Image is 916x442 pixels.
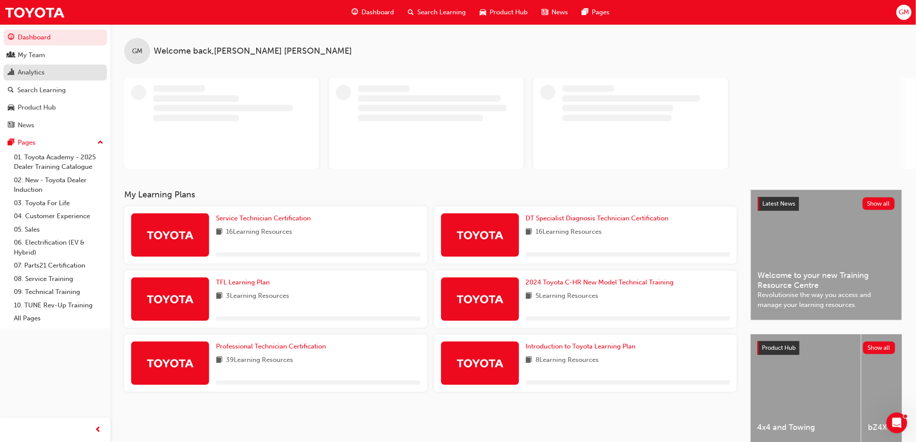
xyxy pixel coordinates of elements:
a: 08. Service Training [10,272,107,286]
span: 16 Learning Resources [226,227,292,238]
img: Trak [146,355,194,371]
a: 09. Technical Training [10,285,107,299]
span: 3 Learning Resources [226,291,289,302]
span: chart-icon [8,69,14,77]
span: car-icon [8,104,14,112]
span: up-icon [97,137,103,148]
div: Analytics [18,68,45,77]
span: Search Learning [418,7,466,17]
a: My Team [3,47,107,63]
span: DT Specialist Diagnosis Technician Certification [526,214,669,222]
span: book-icon [526,227,532,238]
a: Introduction to Toyota Learning Plan [526,342,639,352]
button: Show all [863,197,895,210]
a: Search Learning [3,82,107,98]
button: GM [897,5,912,20]
span: search-icon [8,87,14,94]
span: 16 Learning Resources [536,227,602,238]
span: 8 Learning Resources [536,355,599,366]
button: Pages [3,135,107,151]
span: Dashboard [361,7,394,17]
div: Search Learning [17,85,66,95]
a: Product Hub [3,100,107,116]
div: Product Hub [18,103,56,113]
span: Pages [592,7,610,17]
a: Product HubShow all [758,341,895,355]
img: Trak [456,355,504,371]
span: 4x4 and Towing [758,423,854,432]
button: DashboardMy TeamAnalyticsSearch LearningProduct HubNews [3,28,107,135]
span: Product Hub [490,7,528,17]
span: prev-icon [95,425,102,436]
a: 06. Electrification (EV & Hybrid) [10,236,107,259]
span: Product Hub [762,344,796,352]
span: pages-icon [8,139,14,147]
a: 05. Sales [10,223,107,236]
span: Welcome back , [PERSON_NAME] [PERSON_NAME] [154,46,352,56]
span: book-icon [526,355,532,366]
span: people-icon [8,52,14,59]
span: GM [132,46,142,56]
a: 04. Customer Experience [10,210,107,223]
a: Analytics [3,65,107,81]
div: Pages [18,138,35,148]
span: Professional Technician Certification [216,342,326,350]
span: Service Technician Certification [216,214,311,222]
a: TFL Learning Plan [216,277,273,287]
a: 01. Toyota Academy - 2025 Dealer Training Catalogue [10,151,107,174]
span: car-icon [480,7,487,18]
div: News [18,120,34,130]
a: All Pages [10,312,107,325]
span: book-icon [216,355,223,366]
a: pages-iconPages [575,3,617,21]
a: Latest NewsShow allWelcome to your new Training Resource CentreRevolutionise the way you access a... [751,190,902,320]
h3: My Learning Plans [124,190,737,200]
a: car-iconProduct Hub [473,3,535,21]
span: Latest News [763,200,796,207]
iframe: Intercom live chat [887,413,907,433]
span: 39 Learning Resources [226,355,293,366]
a: Latest NewsShow all [758,197,895,211]
span: Welcome to your new Training Resource Centre [758,271,895,290]
a: Service Technician Certification [216,213,314,223]
span: 2024 Toyota C-HR New Model Technical Training [526,278,674,286]
a: 07. Parts21 Certification [10,259,107,272]
span: news-icon [542,7,548,18]
a: guage-iconDashboard [345,3,401,21]
span: news-icon [8,122,14,129]
a: Dashboard [3,29,107,45]
span: search-icon [408,7,414,18]
a: search-iconSearch Learning [401,3,473,21]
img: Trak [146,291,194,306]
img: Trak [456,227,504,242]
a: DT Specialist Diagnosis Technician Certification [526,213,672,223]
a: news-iconNews [535,3,575,21]
span: guage-icon [352,7,358,18]
a: 03. Toyota For Life [10,197,107,210]
span: News [552,7,568,17]
span: book-icon [216,227,223,238]
span: TFL Learning Plan [216,278,270,286]
a: News [3,117,107,133]
a: Professional Technician Certification [216,342,329,352]
span: 5 Learning Resources [536,291,599,302]
span: book-icon [216,291,223,302]
img: Trak [146,227,194,242]
a: 02. New - Toyota Dealer Induction [10,174,107,197]
img: Trak [4,3,65,22]
span: book-icon [526,291,532,302]
img: Trak [456,291,504,306]
a: 10. TUNE Rev-Up Training [10,299,107,312]
a: 2024 Toyota C-HR New Model Technical Training [526,277,677,287]
span: GM [899,7,909,17]
span: pages-icon [582,7,589,18]
div: My Team [18,50,45,60]
span: guage-icon [8,34,14,42]
button: Show all [863,342,896,354]
span: Introduction to Toyota Learning Plan [526,342,636,350]
span: Revolutionise the way you access and manage your learning resources. [758,290,895,310]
